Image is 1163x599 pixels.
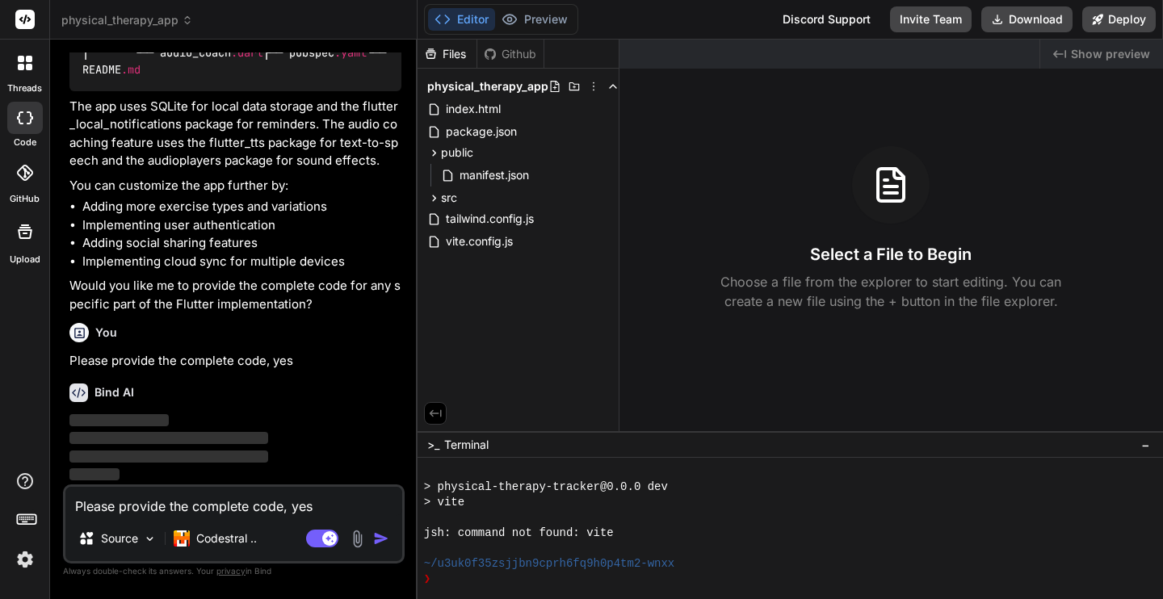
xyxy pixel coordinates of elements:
span: package.json [444,122,519,141]
button: Deploy [1082,6,1156,32]
li: Implementing user authentication [82,216,401,235]
div: Discord Support [773,6,880,32]
label: code [14,136,36,149]
button: Editor [428,8,495,31]
img: Pick Models [143,532,157,546]
p: Please provide the complete code, yes [69,352,401,371]
button: Invite Team [890,6,972,32]
li: Adding more exercise types and variations [82,198,401,216]
span: > vite [424,495,464,510]
span: Show preview [1071,46,1150,62]
img: attachment [348,530,367,548]
span: manifest.json [458,165,531,185]
button: Download [981,6,1073,32]
button: − [1138,432,1153,458]
span: physical_therapy_app [61,12,193,28]
span: ‌ [69,468,120,480]
li: Implementing cloud sync for multiple devices [82,253,401,271]
span: Terminal [444,437,489,453]
p: Source [101,530,138,547]
span: privacy [216,566,246,576]
span: jsh: command not found: vite [424,526,614,541]
p: Codestral .. [196,530,257,547]
img: Codestral 25.01 [174,530,190,547]
span: > physical-therapy-tracker@0.0.0 dev [424,480,668,495]
p: Always double-check its answers. Your in Bind [63,563,405,579]
span: ‌ [69,450,268,463]
img: icon [373,530,389,547]
span: public [441,145,473,161]
p: Would you like me to provide the complete code for any specific part of the Flutter implementation? [69,277,401,313]
h6: Bind AI [94,384,134,400]
span: vite.config.js [444,232,514,251]
p: Choose a file from the explorer to start editing. You can create a new file using the + button in... [710,272,1072,311]
span: ‌ [69,414,169,426]
label: Upload [10,253,40,266]
span: index.html [444,99,502,119]
span: .yaml [334,46,367,61]
div: Github [477,46,544,62]
span: .md [121,62,141,77]
span: src [441,190,457,206]
span: physical_therapy_app [427,78,548,94]
h3: Select a File to Begin [810,243,972,266]
label: threads [7,82,42,95]
span: ~/u3uk0f35zsjjbn9cprh6fq9h0p4tm2-wnxx [424,556,675,572]
span: .dart [231,46,263,61]
li: Adding social sharing features [82,234,401,253]
span: >_ [427,437,439,453]
span: ❯ [424,572,430,587]
div: Files [418,46,477,62]
h6: You [95,325,117,341]
label: GitHub [10,192,40,206]
span: tailwind.config.js [444,209,535,228]
p: The app uses SQLite for local data storage and the flutter_local_notifications package for remind... [69,98,401,170]
span: − [1141,437,1150,453]
span: ‌ [69,432,268,444]
button: Preview [495,8,574,31]
p: You can customize the app further by: [69,177,401,195]
img: settings [11,546,39,573]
